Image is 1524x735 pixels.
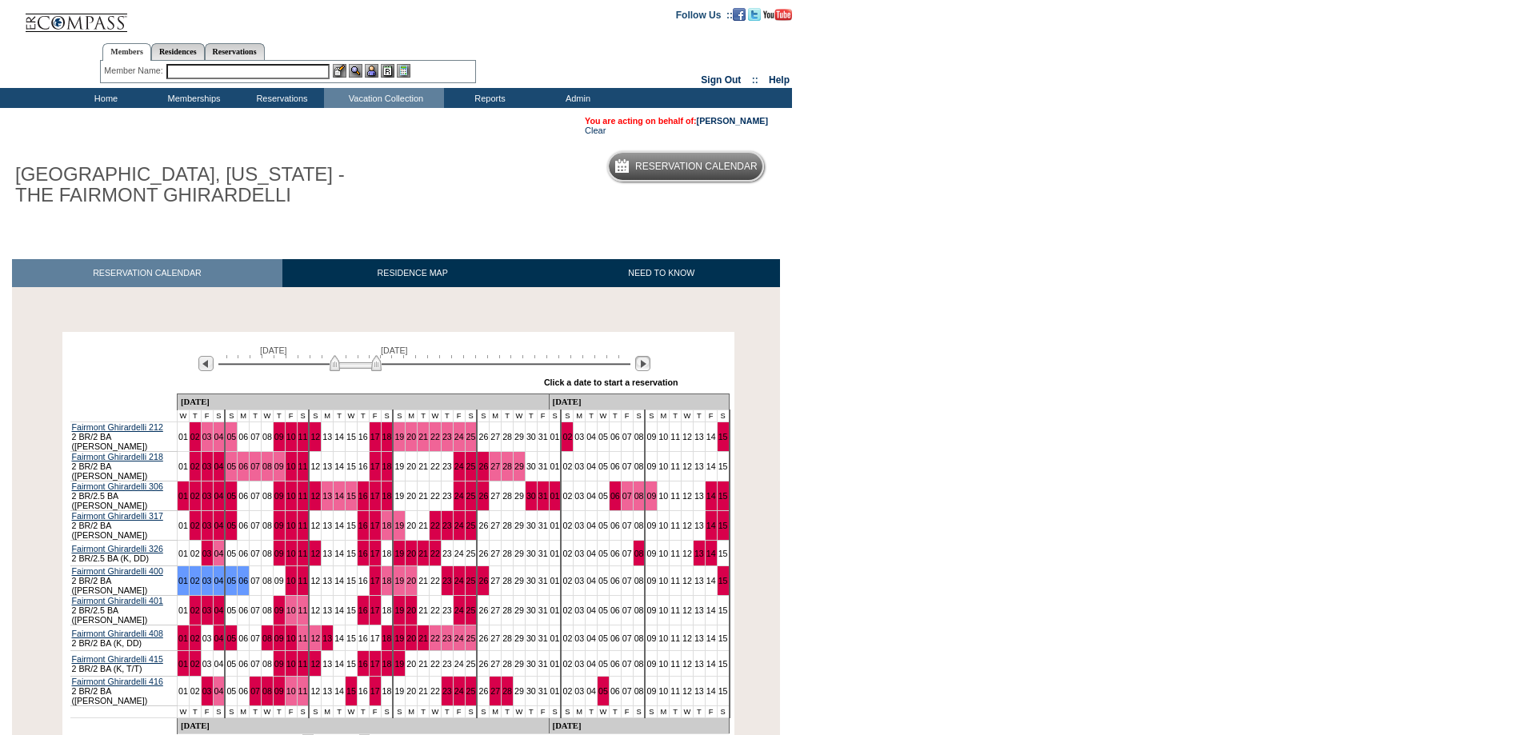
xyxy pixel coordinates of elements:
a: 08 [262,521,272,530]
a: 03 [574,521,584,530]
a: 20 [406,491,416,501]
a: 12 [310,576,320,585]
img: Next [635,356,650,371]
a: Residences [151,43,205,60]
a: 29 [514,461,524,471]
a: 27 [490,491,500,501]
a: 02 [190,491,200,501]
a: 15 [718,461,728,471]
a: 06 [610,549,620,558]
td: Reports [444,88,532,108]
a: 22 [430,432,440,441]
a: 26 [478,461,488,471]
img: Previous [198,356,214,371]
a: 01 [178,491,188,501]
a: 15 [718,521,728,530]
a: 14 [706,461,716,471]
a: 03 [202,576,212,585]
a: 09 [646,461,656,471]
a: 01 [550,491,560,501]
a: 11 [298,549,308,558]
a: 15 [346,461,356,471]
a: 12 [682,491,692,501]
a: 20 [406,576,416,585]
a: 13 [322,461,332,471]
a: 01 [550,521,560,530]
a: 04 [586,461,596,471]
img: b_calculator.gif [397,64,410,78]
a: 11 [298,576,308,585]
a: 11 [298,461,308,471]
a: 14 [334,549,344,558]
a: 14 [706,521,716,530]
a: 12 [682,521,692,530]
a: 14 [706,432,716,441]
a: 06 [610,461,620,471]
a: 02 [562,576,572,585]
a: 19 [394,461,404,471]
a: 18 [382,576,392,585]
a: 01 [178,432,188,441]
td: Memberships [148,88,236,108]
a: 10 [658,521,668,530]
a: 01 [178,521,188,530]
a: 12 [310,549,320,558]
a: 04 [214,432,224,441]
a: 29 [514,576,524,585]
a: 15 [346,576,356,585]
a: 01 [550,549,560,558]
a: 05 [598,461,608,471]
a: 06 [610,432,620,441]
a: 21 [418,491,428,501]
a: 13 [694,461,704,471]
a: 27 [490,549,500,558]
a: 11 [670,549,680,558]
a: 04 [214,576,224,585]
a: 22 [430,549,440,558]
a: 30 [526,491,536,501]
a: 03 [202,432,212,441]
a: 08 [262,432,272,441]
a: 19 [394,521,404,530]
a: 26 [478,549,488,558]
a: 08 [634,461,644,471]
a: 08 [634,432,644,441]
a: 08 [634,521,644,530]
a: 06 [238,549,248,558]
a: 27 [490,576,500,585]
a: 09 [274,549,284,558]
a: 14 [334,521,344,530]
a: 14 [706,491,716,501]
a: 07 [250,549,260,558]
a: Clear [585,126,606,135]
td: Home [60,88,148,108]
td: Reservations [236,88,324,108]
a: Sign Out [701,74,741,86]
a: 01 [550,432,560,441]
a: 15 [718,432,728,441]
a: 13 [694,549,704,558]
a: 28 [502,576,512,585]
a: 03 [574,432,584,441]
a: 07 [622,432,632,441]
a: 30 [526,432,536,441]
a: 03 [202,549,212,558]
a: 04 [586,521,596,530]
a: 20 [406,549,416,558]
a: 02 [190,549,200,558]
a: 13 [322,432,332,441]
a: 12 [310,432,320,441]
a: [PERSON_NAME] [697,116,768,126]
a: 01 [178,461,188,471]
a: 18 [382,461,392,471]
a: 17 [370,432,380,441]
a: 07 [250,576,260,585]
a: 10 [286,461,296,471]
a: 02 [190,432,200,441]
a: 28 [502,521,512,530]
a: 26 [478,491,488,501]
a: 10 [658,461,668,471]
a: 21 [418,521,428,530]
a: 12 [310,521,320,530]
a: 08 [262,491,272,501]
